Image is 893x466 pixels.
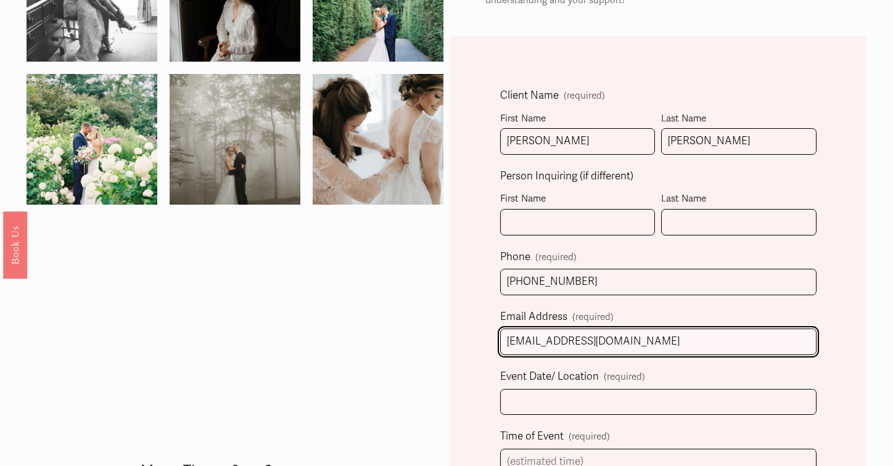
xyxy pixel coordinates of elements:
span: (required) [569,428,610,445]
a: Book Us [3,211,27,279]
span: Time of Event [500,427,564,446]
img: ASW-178.jpg [280,74,476,205]
div: Last Name [661,110,817,128]
span: Email Address [500,308,567,327]
span: (required) [535,253,577,262]
div: First Name [500,110,656,128]
img: 14305484_1259623107382072_1992716122685880553_o.jpg [27,52,157,226]
span: (required) [564,91,605,100]
span: (required) [604,369,645,385]
span: Phone [500,248,530,267]
span: (required) [572,309,614,325]
span: Person Inquiring (if different) [500,167,633,186]
div: Last Name [661,190,817,208]
span: Client Name [500,86,559,105]
img: a&b-249.jpg [137,74,333,205]
span: Event Date/ Location [500,367,599,386]
div: First Name [500,190,656,208]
